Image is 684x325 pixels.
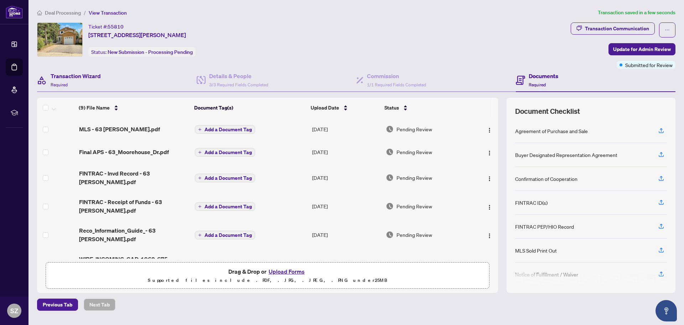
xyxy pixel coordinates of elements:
span: Previous Tab [43,299,72,310]
img: Document Status [386,148,394,156]
th: Upload Date [308,98,381,118]
button: Logo [484,146,495,158]
button: Add a Document Tag [195,231,255,239]
span: WIRE-INCOMING-CAD-1962-675-DEPOSIT.pdf [79,255,190,272]
span: [STREET_ADDRESS][PERSON_NAME] [88,31,186,39]
span: View Transaction [89,10,127,16]
button: Logo [484,200,495,212]
button: Add a Document Tag [195,230,255,240]
span: Drag & Drop orUpload FormsSupported files include .PDF, .JPG, .JPEG, .PNG under25MB [46,263,489,289]
span: 55810 [108,24,124,30]
div: Buyer Designated Representation Agreement [515,151,617,159]
button: Update for Admin Review [608,43,675,55]
span: plus [198,128,202,131]
span: Pending Review [397,125,432,133]
img: Logo [487,127,492,133]
td: [DATE] [309,163,383,192]
p: Supported files include .PDF, .JPG, .JPEG, .PNG under 25 MB [50,276,485,285]
button: Open asap [655,300,677,321]
div: Status: [88,47,196,57]
span: Status [384,104,399,112]
button: Next Tab [84,299,115,311]
h4: Transaction Wizard [51,72,101,80]
span: Pending Review [397,174,432,182]
span: New Submission - Processing Pending [108,49,193,55]
li: / [84,9,86,17]
h4: Commission [367,72,426,80]
span: FINTRAC - Invd Record - 63 [PERSON_NAME].pdf [79,169,190,186]
img: Logo [487,204,492,210]
span: Add a Document Tag [204,127,252,132]
div: Agreement of Purchase and Sale [515,127,588,135]
img: Logo [487,150,492,156]
span: home [37,10,42,15]
button: Previous Tab [37,299,78,311]
button: Logo [484,229,495,240]
span: Add a Document Tag [204,150,252,155]
th: Status [382,98,471,118]
div: Ticket #: [88,22,124,31]
span: Required [529,82,546,87]
span: Add a Document Tag [204,204,252,209]
span: Pending Review [397,202,432,210]
button: Transaction Communication [571,22,655,35]
img: Document Status [386,125,394,133]
span: Pending Review [397,231,432,239]
img: Document Status [386,231,394,239]
span: Required [51,82,68,87]
span: 3/3 Required Fields Completed [209,82,268,87]
img: logo [6,5,23,19]
button: Logo [484,172,495,183]
div: FINTRAC ID(s) [515,199,548,207]
div: MLS Sold Print Out [515,247,557,254]
span: SZ [10,306,18,316]
span: Deal Processing [45,10,81,16]
span: Upload Date [311,104,339,112]
img: Document Status [386,174,394,182]
span: Reco_Information_Guide_- 63 [PERSON_NAME].pdf [79,226,190,243]
span: Pending Review [397,148,432,156]
div: Confirmation of Cooperation [515,175,577,183]
th: Document Tag(s) [191,98,308,118]
button: Logo [484,123,495,135]
td: [DATE] [309,192,383,220]
button: Upload Forms [266,267,307,276]
span: Submitted for Review [625,61,673,69]
img: Document Status [386,202,394,210]
span: ellipsis [665,27,670,32]
span: FINTRAC - Receipt of Funds - 63 [PERSON_NAME].pdf [79,198,190,215]
img: Logo [487,233,492,239]
th: (9) File Name [76,98,191,118]
span: Update for Admin Review [613,44,671,55]
td: [DATE] [309,141,383,163]
article: Transaction saved in a few seconds [598,9,675,17]
div: FINTRAC PEP/HIO Record [515,223,574,230]
span: Final APS - 63_Moorehouse_Dr.pdf [79,148,169,156]
button: Add a Document Tag [195,202,255,211]
span: Add a Document Tag [204,176,252,181]
td: [DATE] [309,249,383,278]
span: plus [198,233,202,237]
div: Notice of Fulfillment / Waiver [515,270,578,278]
h4: Details & People [209,72,268,80]
span: Add a Document Tag [204,233,252,238]
span: MLS - 63 [PERSON_NAME].pdf [79,125,160,133]
span: plus [198,205,202,208]
div: Transaction Communication [585,23,649,34]
span: Drag & Drop or [228,267,307,276]
button: Add a Document Tag [195,148,255,157]
span: (9) File Name [79,104,110,112]
td: [DATE] [309,118,383,141]
button: Add a Document Tag [195,174,255,182]
img: IMG-E12397625_1.jpg [37,23,82,56]
button: Add a Document Tag [195,125,255,134]
img: Logo [487,176,492,182]
span: plus [198,176,202,180]
span: Document Checklist [515,106,580,116]
h4: Documents [529,72,558,80]
span: plus [198,151,202,154]
td: [DATE] [309,220,383,249]
span: 1/1 Required Fields Completed [367,82,426,87]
